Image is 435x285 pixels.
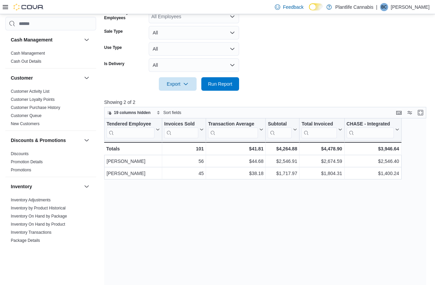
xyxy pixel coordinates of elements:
h3: Discounts & Promotions [11,137,66,144]
button: Customer [83,74,91,82]
a: Customer Queue [11,113,41,118]
div: [PERSON_NAME] [107,169,160,177]
button: Transaction Average [208,121,263,138]
span: New Customers [11,121,39,126]
p: | [376,3,377,11]
label: Sale Type [104,29,123,34]
h3: Inventory [11,183,32,190]
div: $4,478.90 [301,145,342,153]
div: Transaction Average [208,121,258,138]
span: Discounts [11,151,29,156]
div: Tendered Employee [107,121,154,127]
button: Inventory [83,182,91,191]
div: $1,400.24 [346,169,399,177]
span: Feedback [283,4,303,10]
p: Plantlife Cannabis [335,3,373,11]
a: Promotions [11,168,31,172]
a: Cash Out Details [11,59,41,64]
span: Promotion Details [11,159,43,165]
p: [PERSON_NAME] [391,3,430,11]
div: Discounts & Promotions [5,150,96,177]
div: Invoices Sold [164,121,198,127]
img: Cova [13,4,44,10]
div: $3,946.64 [346,145,399,153]
div: $2,546.40 [346,157,399,165]
span: Customer Purchase History [11,105,60,110]
button: Invoices Sold [164,121,204,138]
a: Inventory by Product Historical [11,206,66,210]
a: Discounts [11,151,29,156]
button: All [149,58,239,72]
input: Dark Mode [309,3,323,10]
div: 56 [164,157,204,165]
div: $1,717.97 [268,169,297,177]
div: $41.81 [208,145,263,153]
h3: Cash Management [11,36,53,43]
div: $1,804.31 [301,169,342,177]
div: Invoices Sold [164,121,198,138]
div: Subtotal [268,121,292,138]
button: Open list of options [230,14,235,19]
div: Totals [106,145,160,153]
a: Inventory Transactions [11,230,52,235]
a: New Customers [11,121,39,126]
div: Tendered Employee [107,121,154,138]
span: BC [381,3,387,11]
span: Export [163,77,193,91]
h3: Customer [11,75,33,81]
a: Package Details [11,238,40,243]
div: CHASE - Integrated [346,121,394,138]
a: Feedback [272,0,306,14]
button: Export [159,77,197,91]
div: Customer [5,87,96,131]
button: Cash Management [11,36,81,43]
label: Is Delivery [104,61,124,66]
span: Inventory Adjustments [11,197,51,203]
p: Showing 2 of 2 [104,99,430,106]
div: $4,264.88 [268,145,297,153]
button: Discounts & Promotions [11,137,81,144]
div: CHASE - Integrated [346,121,394,127]
button: Enter fullscreen [416,109,425,117]
button: Sort fields [154,109,184,117]
span: 19 columns hidden [114,110,151,115]
button: All [149,42,239,56]
button: CHASE - Integrated [346,121,399,138]
div: Beau Cadrin [380,3,388,11]
button: Subtotal [268,121,297,138]
a: Cash Management [11,51,45,56]
div: 101 [164,145,204,153]
div: $2,546.91 [268,157,297,165]
button: Display options [406,109,414,117]
div: Cash Management [5,49,96,68]
span: Inventory On Hand by Product [11,222,65,227]
div: Total Invoiced [301,121,337,138]
button: Customer [11,75,81,81]
div: [PERSON_NAME] [107,157,160,165]
button: Run Report [201,77,239,91]
a: Customer Activity List [11,89,50,94]
span: Inventory by Product Historical [11,205,66,211]
a: Customer Loyalty Points [11,97,55,102]
a: Promotion Details [11,160,43,164]
label: Use Type [104,45,122,50]
button: Cash Management [83,36,91,44]
button: Total Invoiced [301,121,342,138]
div: Transaction Average [208,121,258,127]
div: $38.18 [208,169,263,177]
button: Discounts & Promotions [83,136,91,144]
span: Inventory On Hand by Package [11,213,67,219]
button: Keyboard shortcuts [395,109,403,117]
button: 19 columns hidden [105,109,153,117]
a: Inventory Adjustments [11,198,51,202]
button: Tendered Employee [107,121,160,138]
label: Tendered By Employees [104,10,146,21]
div: Subtotal [268,121,292,127]
span: Sort fields [163,110,181,115]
